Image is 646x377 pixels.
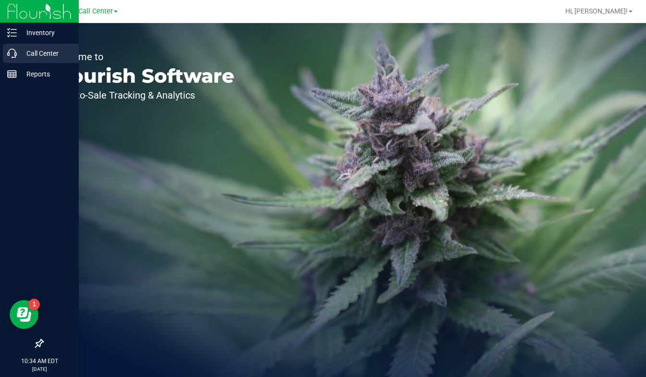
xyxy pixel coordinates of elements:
inline-svg: Call Center [7,49,17,58]
p: Flourish Software [52,66,234,86]
span: Call Center [78,7,113,15]
p: Inventory [17,27,74,38]
iframe: Resource center unread badge [28,299,40,310]
inline-svg: Inventory [7,28,17,38]
p: Welcome to [52,52,234,62]
p: 10:34 AM EDT [4,357,74,365]
p: Seed-to-Sale Tracking & Analytics [52,90,234,100]
p: Call Center [17,48,74,59]
inline-svg: Reports [7,69,17,79]
span: Hi, [PERSON_NAME]! [565,7,628,15]
iframe: Resource center [10,300,38,329]
p: [DATE] [4,365,74,373]
p: Reports [17,68,74,80]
